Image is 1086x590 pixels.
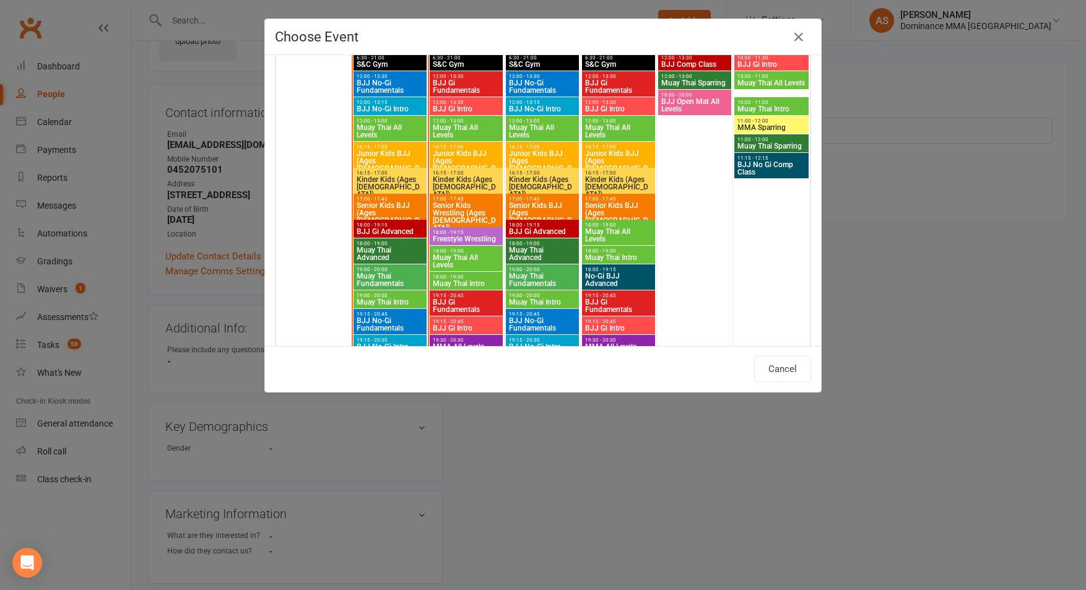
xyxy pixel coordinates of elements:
span: 16:15 - 17:00 [432,170,500,176]
span: Senior Kids BJJ (Ages [DEMOGRAPHIC_DATA]) [584,202,653,232]
span: Muay Thai All Levels [737,79,806,87]
span: BJJ Gi Intro [584,105,653,113]
span: 19:15 - 20:30 [508,337,576,343]
span: S&C Gym [508,61,576,68]
span: Muay Thai Intro [584,254,653,261]
span: 12:00 - 13:00 [432,118,500,124]
span: 12:00 - 13:15 [508,100,576,105]
span: BJJ Gi Fundamentals [432,298,500,313]
span: 11:00 - 12:00 [737,118,806,124]
span: 19:15 - 20:45 [584,319,653,324]
span: 17:00 - 17:45 [432,196,500,202]
span: 12:00 - 13:00 [508,118,576,124]
span: Muay Thai Intro [356,298,424,306]
span: Muay Thai Sparring [661,79,729,87]
span: 16:15 - 17:00 [432,144,500,150]
span: 18:00 - 19:15 [356,222,424,228]
span: Senior Kids BJJ (Ages [DEMOGRAPHIC_DATA]) [508,202,576,232]
span: 18:00 - 19:00 [432,274,500,280]
span: 19:30 - 20:30 [584,337,653,343]
span: Muay Thai All Levels [432,124,500,139]
span: Muay Thai All Levels [508,124,576,139]
span: 12:00 - 13:30 [661,55,729,61]
span: 6:30 - 21:00 [432,55,500,61]
span: 12:00 - 13:00 [356,118,424,124]
span: BJJ No-Gi Intro [356,105,424,113]
span: 19:15 - 20:45 [432,319,500,324]
span: BJJ No-Gi Fundamentals [508,317,576,332]
span: Junior Kids BJJ (Ages [DEMOGRAPHIC_DATA]) [432,150,500,180]
span: Junior Kids BJJ (Ages [DEMOGRAPHIC_DATA]) [356,150,424,180]
span: Muay Thai Fundamentals [508,272,576,287]
span: Kinder Kids (Ages [DEMOGRAPHIC_DATA]) [356,176,424,198]
span: BJJ Gi Intro [432,324,500,332]
span: MMA All Levels [432,343,500,350]
span: 18:00 - 19:15 [508,222,576,228]
span: 18:00 - 20:00 [661,92,729,98]
span: 10:00 - 11:00 [737,74,806,79]
span: Muay Thai All Levels [584,124,653,139]
span: 10:00 - 11:00 [737,100,806,105]
span: 19:15 - 20:45 [432,293,500,298]
span: 19:00 - 20:00 [356,267,424,272]
span: BJJ No-Gi Intro [508,105,576,113]
span: Muay Thai Advanced [356,246,424,261]
span: Muay Thai Intro [432,280,500,287]
span: BJJ No-Gi Intro [508,343,576,350]
span: 6:30 - 21:00 [584,55,653,61]
span: 16:15 - 17:00 [508,144,576,150]
span: Kinder Kids (Ages [DEMOGRAPHIC_DATA]) [584,176,653,198]
span: 19:00 - 20:00 [508,293,576,298]
span: BJJ No Gi Comp Class [737,161,806,176]
div: Open Intercom Messenger [12,548,42,578]
span: 12:00 - 13:30 [508,74,576,79]
span: 16:15 - 17:00 [508,170,576,176]
span: BJJ Gi Intro [432,105,500,113]
span: S&C Gym [584,61,653,68]
span: S&C Gym [432,61,500,68]
span: Junior Kids BJJ (Ages [DEMOGRAPHIC_DATA]) [508,150,576,180]
span: BJJ Gi Fundamentals [584,298,653,313]
span: MMA All Levels [584,343,653,350]
span: 16:15 - 17:00 [356,170,424,176]
button: Close [789,27,809,47]
span: Kinder Kids (Ages [DEMOGRAPHIC_DATA]) [508,176,576,198]
span: 12:00 - 13:30 [432,100,500,105]
span: 19:15 - 20:45 [508,311,576,317]
span: Junior Kids BJJ (Ages [DEMOGRAPHIC_DATA]) [584,150,653,180]
span: 12:00 - 13:00 [584,118,653,124]
span: 19:15 - 20:30 [356,337,424,343]
span: 6:30 - 21:00 [356,55,424,61]
span: BJJ Comp Class [661,61,729,68]
span: 12:00 - 13:30 [432,74,500,79]
span: 19:15 - 20:45 [356,311,424,317]
span: 17:00 - 17:45 [508,196,576,202]
span: BJJ Gi Advanced [508,228,576,235]
span: Freestyle Wrestling [432,235,500,243]
span: BJJ Gi Advanced [356,228,424,235]
span: 6:30 - 21:00 [508,55,576,61]
span: Muay Thai All Levels [432,254,500,269]
span: 18:00 - 19:15 [432,230,500,235]
span: BJJ Gi Fundamentals [584,79,653,94]
span: 18:00 - 19:00 [356,241,424,246]
span: Muay Thai Sparring [737,142,806,150]
span: 11:00 - 12:00 [737,137,806,142]
span: 12:00 - 13:00 [661,74,729,79]
span: BJJ No-Gi Fundamentals [356,317,424,332]
span: Muay Thai Advanced [508,246,576,261]
span: Muay Thai Fundamentals [356,272,424,287]
span: 19:00 - 20:00 [508,267,576,272]
span: Senior Kids BJJ (Ages [DEMOGRAPHIC_DATA]) [356,202,424,232]
span: 12:00 - 13:30 [356,74,424,79]
span: BJJ No-Gi Fundamentals [508,79,576,94]
span: 16:15 - 17:00 [356,144,424,150]
span: BJJ No-Gi Fundamentals [356,79,424,94]
span: 18:00 - 19:00 [584,248,653,254]
span: 11:15 - 12:15 [737,155,806,161]
button: Cancel [754,356,811,382]
span: 17:00 - 17:45 [356,196,424,202]
span: MMA Sparring [737,124,806,131]
span: 16:15 - 17:00 [584,144,653,150]
span: BJJ Gi Fundamentals [432,79,500,94]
